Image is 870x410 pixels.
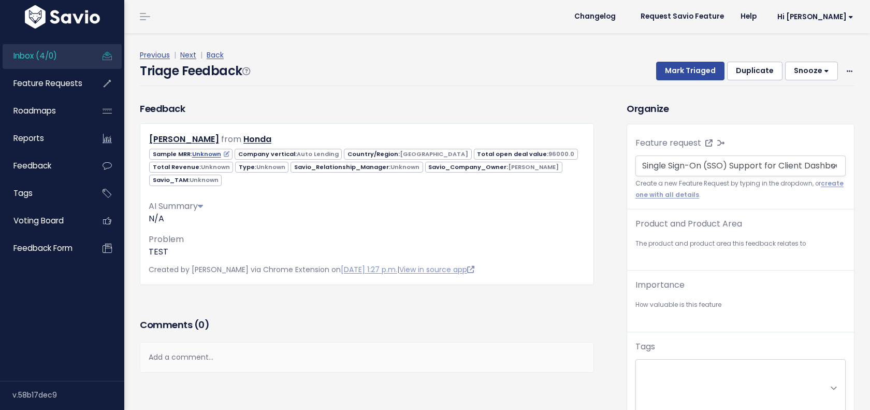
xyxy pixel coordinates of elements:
[508,163,559,171] span: [PERSON_NAME]
[13,105,56,116] span: Roadmaps
[140,102,185,116] h3: Feedback
[256,163,285,171] span: Unknown
[172,50,178,60] span: |
[243,133,271,145] a: Honda
[3,44,86,68] a: Inbox (4/0)
[635,238,846,249] small: The product and product area this feedback relates to
[22,5,103,29] img: logo-white.9d6f32f41409.svg
[400,150,468,158] span: [GEOGRAPHIC_DATA]
[13,215,64,226] span: Voting Board
[13,133,44,144] span: Reports
[548,150,574,158] span: 96000.0
[727,62,782,80] button: Duplicate
[149,175,222,186] span: Savio_TAM:
[635,300,846,310] small: How valuable is this feature
[13,78,82,89] span: Feature Requests
[140,318,594,332] h3: Comments ( )
[341,264,397,275] a: [DATE] 1:27 p.m.
[3,154,86,178] a: Feedback
[574,13,616,20] span: Changelog
[235,149,342,160] span: Company vertical:
[201,163,230,171] span: Unknown
[13,243,72,253] span: Feedback form
[777,13,853,21] span: Hi [PERSON_NAME]
[3,99,86,123] a: Roadmaps
[632,9,732,24] a: Request Savio Feature
[13,188,33,199] span: Tags
[3,181,86,205] a: Tags
[13,50,57,61] span: Inbox (4/0)
[635,179,844,199] a: create one with all details
[190,176,219,184] span: Unknown
[732,9,765,24] a: Help
[140,50,170,60] a: Previous
[149,213,585,225] div: N/A
[149,246,585,258] p: TEST
[627,102,854,116] h3: Organize
[635,279,685,291] label: Importance
[235,162,288,173] span: Type:
[149,162,233,173] span: Total Revenue:
[291,162,423,173] span: Savio_Relationship_Manager:
[149,200,203,212] span: AI Summary
[13,160,51,171] span: Feedback
[635,137,701,149] label: Feature request
[198,50,205,60] span: |
[140,62,250,80] h4: Triage Feedback
[192,150,229,158] a: Unknown
[785,62,838,80] button: Snooze
[390,163,419,171] span: Unknown
[635,341,655,353] label: Tags
[765,9,862,25] a: Hi [PERSON_NAME]
[399,264,474,275] a: View in source app
[3,236,86,260] a: Feedback form
[3,209,86,233] a: Voting Board
[207,50,224,60] a: Back
[149,264,474,275] span: Created by [PERSON_NAME] via Chrome Extension on |
[3,126,86,150] a: Reports
[140,342,594,373] div: Add a comment...
[635,218,742,230] label: Product and Product Area
[635,178,846,201] small: Create a new Feature Request by typing in the dropdown, or .
[198,318,205,331] span: 0
[180,50,196,60] a: Next
[425,162,562,173] span: Savio_Company_Owner:
[221,133,241,145] span: from
[656,62,724,80] button: Mark Triaged
[3,72,86,95] a: Feature Requests
[149,133,219,145] a: [PERSON_NAME]
[12,381,124,408] div: v.58b17dec9
[149,149,233,160] span: Sample MRR:
[149,233,184,245] span: Problem
[297,150,339,158] span: Auto Lending
[474,149,578,160] span: Total open deal value:
[344,149,471,160] span: Country/Region:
